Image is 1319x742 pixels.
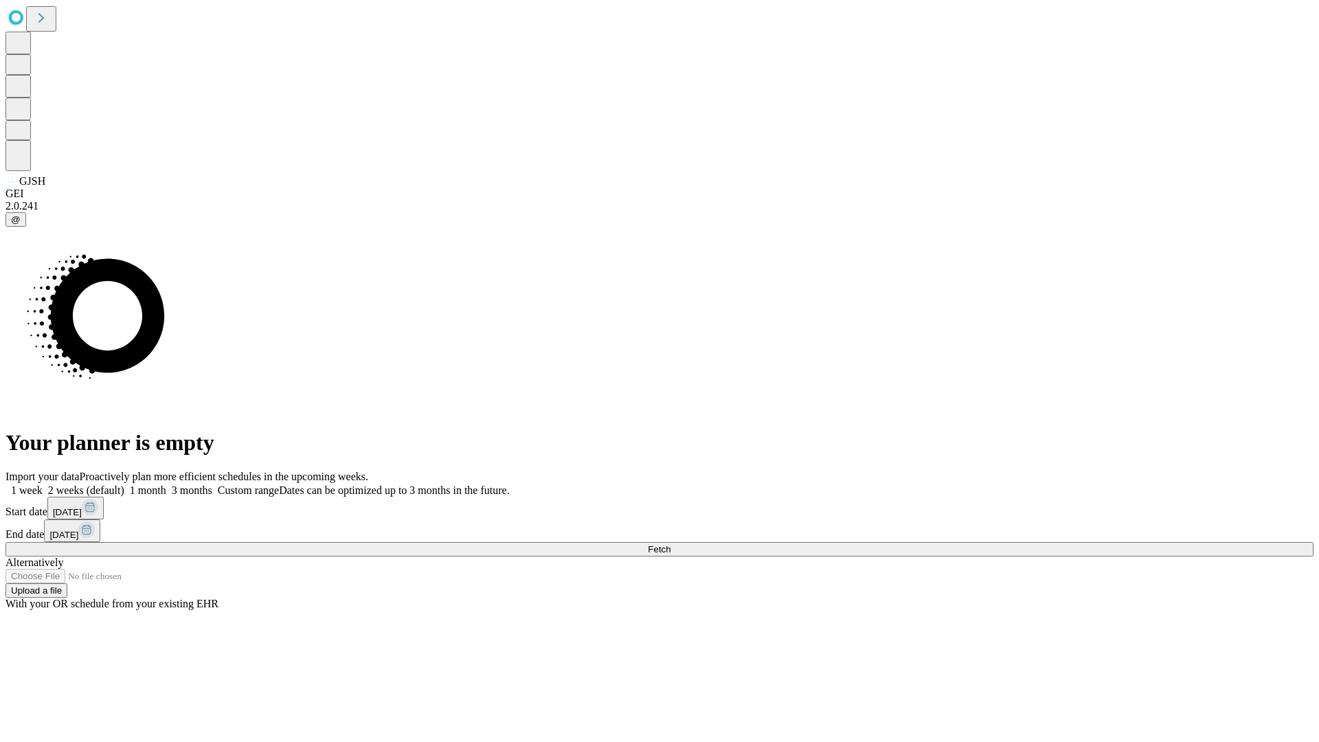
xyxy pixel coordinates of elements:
span: Import your data [5,471,80,482]
span: Proactively plan more efficient schedules in the upcoming weeks. [80,471,368,482]
button: @ [5,212,26,227]
span: GJSH [19,175,45,187]
span: 3 months [172,484,212,496]
span: 1 month [130,484,166,496]
span: @ [11,214,21,225]
div: End date [5,519,1314,542]
span: Fetch [648,544,670,554]
span: [DATE] [53,507,82,517]
span: [DATE] [49,530,78,540]
span: With your OR schedule from your existing EHR [5,598,218,609]
h1: Your planner is empty [5,430,1314,456]
button: [DATE] [47,497,104,519]
span: 2 weeks (default) [48,484,124,496]
div: GEI [5,188,1314,200]
button: Fetch [5,542,1314,556]
button: [DATE] [44,519,100,542]
div: 2.0.241 [5,200,1314,212]
span: Custom range [218,484,279,496]
span: Alternatively [5,556,63,568]
button: Upload a file [5,583,67,598]
span: Dates can be optimized up to 3 months in the future. [279,484,509,496]
span: 1 week [11,484,43,496]
div: Start date [5,497,1314,519]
